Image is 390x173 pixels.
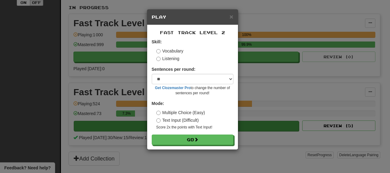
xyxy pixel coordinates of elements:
span: × [229,13,233,20]
strong: Mode: [152,101,164,106]
label: Multiple Choice (Easy) [156,110,205,116]
h5: Play [152,14,233,20]
button: Close [229,13,233,20]
small: to change the number of sentences per round! [152,85,233,96]
input: Text Input (Difficult) [156,118,161,123]
button: Go [152,135,233,145]
strong: Skill: [152,39,162,44]
label: Text Input (Difficult) [156,117,199,123]
small: Score 2x the points with Text Input ! [156,125,233,130]
label: Sentences per round: [152,66,196,72]
span: Fast Track Level 2 [160,30,225,35]
input: Vocabulary [156,49,161,53]
input: Multiple Choice (Easy) [156,111,161,115]
label: Vocabulary [156,48,183,54]
a: Get Clozemaster Pro [155,86,191,90]
input: Listening [156,57,161,61]
label: Listening [156,56,179,62]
